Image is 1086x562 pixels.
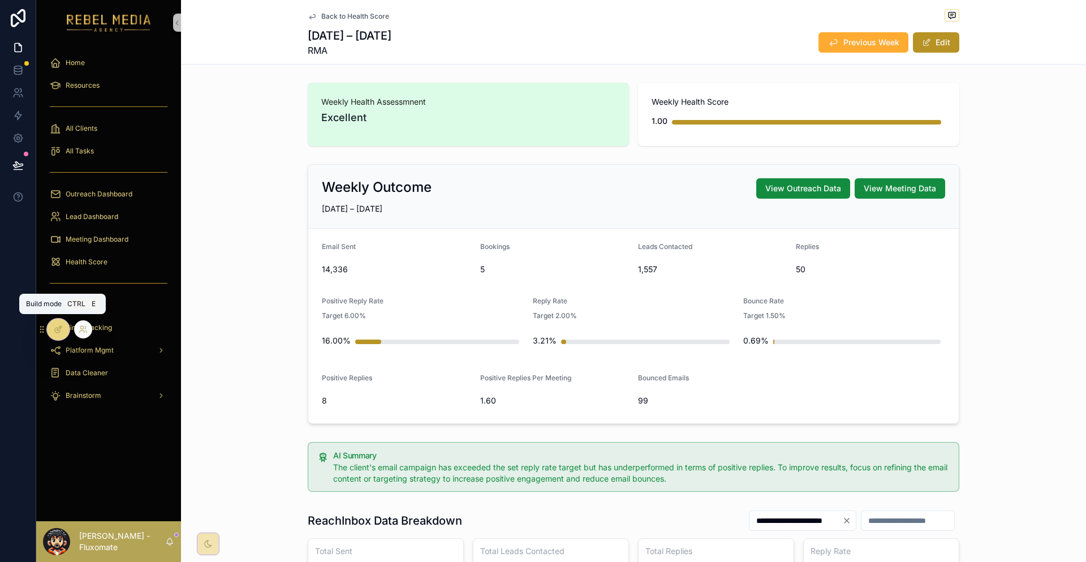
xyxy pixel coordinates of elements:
span: Back to Health Score [321,12,389,21]
a: All Clients [43,118,174,139]
a: Resources [43,75,174,96]
span: The client's email campaign has exceeded the set reply rate target but has underperformed in term... [333,462,947,483]
img: App logo [67,14,151,32]
span: E [89,299,98,308]
span: Positive Replies [322,374,372,382]
button: Edit [913,32,959,53]
span: Leads Contacted [638,242,692,251]
span: Data Cleaner [66,368,108,377]
span: Weekly Health Score [652,96,946,108]
h2: Weekly Outcome [322,178,432,196]
a: Health Score [43,252,174,272]
span: Ctrl [66,298,87,310]
h3: Total Replies [645,546,787,557]
span: Positive Reply Rate [322,297,383,305]
span: All Tasks [66,147,94,156]
span: 1.60 [480,395,630,406]
p: [PERSON_NAME] - Fluxomate [79,530,165,553]
div: 0.69% [743,329,769,352]
div: scrollable content [36,45,181,419]
span: 99 [638,395,787,406]
h1: ReachInbox Data Breakdown [308,513,462,529]
span: Home [66,58,85,67]
span: RMA [308,44,391,57]
button: View Outreach Data [756,178,850,199]
span: Target 1.50% [743,311,786,320]
span: Target 6.00% [322,311,366,320]
button: View Meeting Data [855,178,945,199]
span: All Clients [66,124,97,133]
span: Bounced Emails [638,374,689,382]
span: Build mode [26,299,62,308]
a: Meeting Dashboard [43,229,174,250]
span: Replies [796,242,819,251]
h3: Reply Rate [811,546,952,557]
div: The client's email campaign has exceeded the set reply rate target but has underperformed in term... [333,462,950,484]
span: Bounce Rate [743,297,784,305]
span: 8 [322,395,471,406]
div: 16.00% [322,329,351,352]
a: Platform Mgmt [43,340,174,361]
span: [DATE] – [DATE] [322,204,382,213]
a: Home [43,53,174,73]
a: All Tasks [43,141,174,161]
span: 1,557 [638,264,787,275]
span: 5 [480,264,630,275]
button: Previous Week [818,32,908,53]
span: Outreach Dashboard [66,190,132,199]
span: Reply Rate [533,297,567,305]
span: Weekly Health Assessmnent [321,96,615,108]
div: 3.21% [533,329,557,352]
span: Positive Replies Per Meeting [480,374,571,382]
a: Data Cleaner [43,363,174,383]
h1: [DATE] – [DATE] [308,28,391,44]
a: Employees [43,295,174,315]
span: Email Sent [322,242,356,251]
h5: AI Summary [333,452,950,460]
span: Meeting Dashboard [66,235,128,244]
span: Health Score [66,258,107,267]
a: Lead Dashboard [43,207,174,227]
span: Platform Mgmt [66,346,114,355]
span: Resources [66,81,100,90]
span: Bookings [480,242,510,251]
span: View Meeting Data [864,183,936,194]
span: 14,336 [322,264,471,275]
h3: Total Sent [315,546,456,557]
span: Excellent [321,110,615,126]
span: Previous Week [843,37,899,48]
a: Time Tracking [43,318,174,338]
span: View Outreach Data [765,183,841,194]
button: Clear [842,516,856,525]
span: Lead Dashboard [66,212,118,221]
h3: Total Leads Contacted [480,546,622,557]
span: 50 [796,264,945,275]
a: Back to Health Score [308,12,389,21]
a: Outreach Dashboard [43,184,174,204]
span: Target 2.00% [533,311,577,320]
div: 1.00 [652,110,667,132]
